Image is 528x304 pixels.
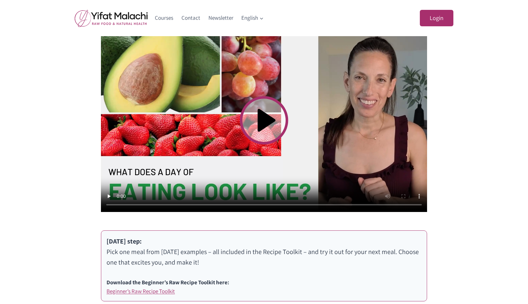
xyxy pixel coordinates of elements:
strong: [DATE] step: [107,237,142,246]
button: Child menu of English [237,10,268,26]
img: yifat_logo41_en.png [75,10,148,27]
p: Pick one meal from [DATE] examples – all included in the Recipe Toolkit – and try it out for your... [107,236,421,268]
nav: Primary [151,10,268,26]
a: Newsletter [204,10,237,26]
a: Login [420,10,453,27]
a: Beginner’s Raw Recipe Toolkit [107,288,175,295]
a: Contact [178,10,204,26]
b: Download the Beginner’s Raw Recipe Toolkit here: [107,279,229,286]
a: Courses [151,10,178,26]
